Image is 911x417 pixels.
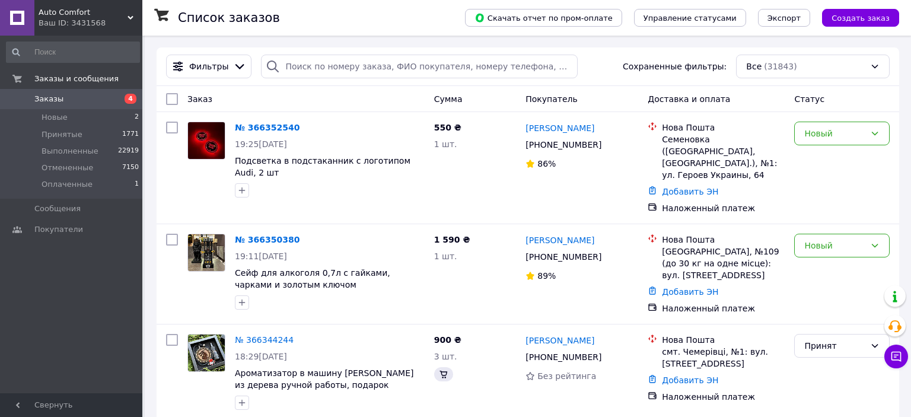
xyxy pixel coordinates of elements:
[662,303,785,314] div: Наложенный платеж
[187,334,225,372] a: Фото товару
[525,94,578,104] span: Покупатель
[465,9,622,27] button: Скачать отчет по пром-оплате
[39,7,128,18] span: Auto Comfort
[235,235,300,244] a: № 366350380
[884,345,908,368] button: Чат с покупателем
[746,61,762,72] span: Все
[189,61,228,72] span: Фильтры
[537,159,556,168] span: 86%
[525,122,594,134] a: [PERSON_NAME]
[235,156,410,177] a: Подсветка в подстаканник с логотипом Audi, 2 шт
[537,371,596,381] span: Без рейтинга
[235,123,300,132] a: № 366352540
[662,234,785,246] div: Нова Пошта
[525,234,594,246] a: [PERSON_NAME]
[125,94,136,104] span: 4
[662,287,718,297] a: Добавить ЭН
[434,123,461,132] span: 550 ₴
[42,179,93,190] span: Оплаченные
[122,163,139,173] span: 7150
[822,9,899,27] button: Создать заказ
[434,335,461,345] span: 900 ₴
[662,122,785,133] div: Нова Пошта
[122,129,139,140] span: 1771
[39,18,142,28] div: Ваш ID: 3431568
[34,74,119,84] span: Заказы и сообщения
[434,139,457,149] span: 1 шт.
[34,203,81,214] span: Сообщения
[662,187,718,196] a: Добавить ЭН
[662,391,785,403] div: Наложенный платеж
[235,352,287,361] span: 18:29[DATE]
[42,129,82,140] span: Принятые
[662,346,785,370] div: смт. Чемерівці, №1: вул. [STREET_ADDRESS]
[188,122,225,159] img: Фото товару
[34,224,83,235] span: Покупатели
[523,349,604,365] div: [PHONE_NUMBER]
[662,334,785,346] div: Нова Пошта
[644,14,737,23] span: Управление статусами
[178,11,280,25] h1: Список заказов
[187,94,212,104] span: Заказ
[434,352,457,361] span: 3 шт.
[42,112,68,123] span: Новые
[188,335,225,371] img: Фото товару
[662,202,785,214] div: Наложенный платеж
[764,62,797,71] span: (31843)
[42,146,98,157] span: Выполненные
[758,9,810,27] button: Экспорт
[235,252,287,261] span: 19:11[DATE]
[42,163,93,173] span: Отмененные
[662,375,718,385] a: Добавить ЭН
[648,94,730,104] span: Доставка и оплата
[810,12,899,22] a: Создать заказ
[474,12,613,23] span: Скачать отчет по пром-оплате
[135,179,139,190] span: 1
[118,146,139,157] span: 22919
[261,55,577,78] input: Поиск по номеру заказа, ФИО покупателя, номеру телефона, Email, номеру накладной
[537,271,556,281] span: 89%
[525,335,594,346] a: [PERSON_NAME]
[523,249,604,265] div: [PHONE_NUMBER]
[434,235,470,244] span: 1 590 ₴
[634,9,746,27] button: Управление статусами
[135,112,139,123] span: 2
[188,234,225,271] img: Фото товару
[187,234,225,272] a: Фото товару
[662,133,785,181] div: Семеновка ([GEOGRAPHIC_DATA], [GEOGRAPHIC_DATA].), №1: ул. Героев Украины, 64
[662,246,785,281] div: [GEOGRAPHIC_DATA], №109 (до 30 кг на одне місце): вул. [STREET_ADDRESS]
[235,335,294,345] a: № 366344244
[34,94,63,104] span: Заказы
[434,252,457,261] span: 1 шт.
[804,127,865,140] div: Новый
[187,122,225,160] a: Фото товару
[767,14,801,23] span: Экспорт
[832,14,890,23] span: Создать заказ
[235,268,390,289] a: Сейф для алкоголя 0,7л с гайками, чарками и золотым ключом
[235,139,287,149] span: 19:25[DATE]
[523,136,604,153] div: [PHONE_NUMBER]
[804,339,865,352] div: Принят
[804,239,865,252] div: Новый
[6,42,140,63] input: Поиск
[235,368,413,402] a: Ароматизатор в машину [PERSON_NAME] из дерева ручной работы, подарок мужчине
[434,94,463,104] span: Сумма
[623,61,727,72] span: Сохраненные фильтры:
[794,94,824,104] span: Статус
